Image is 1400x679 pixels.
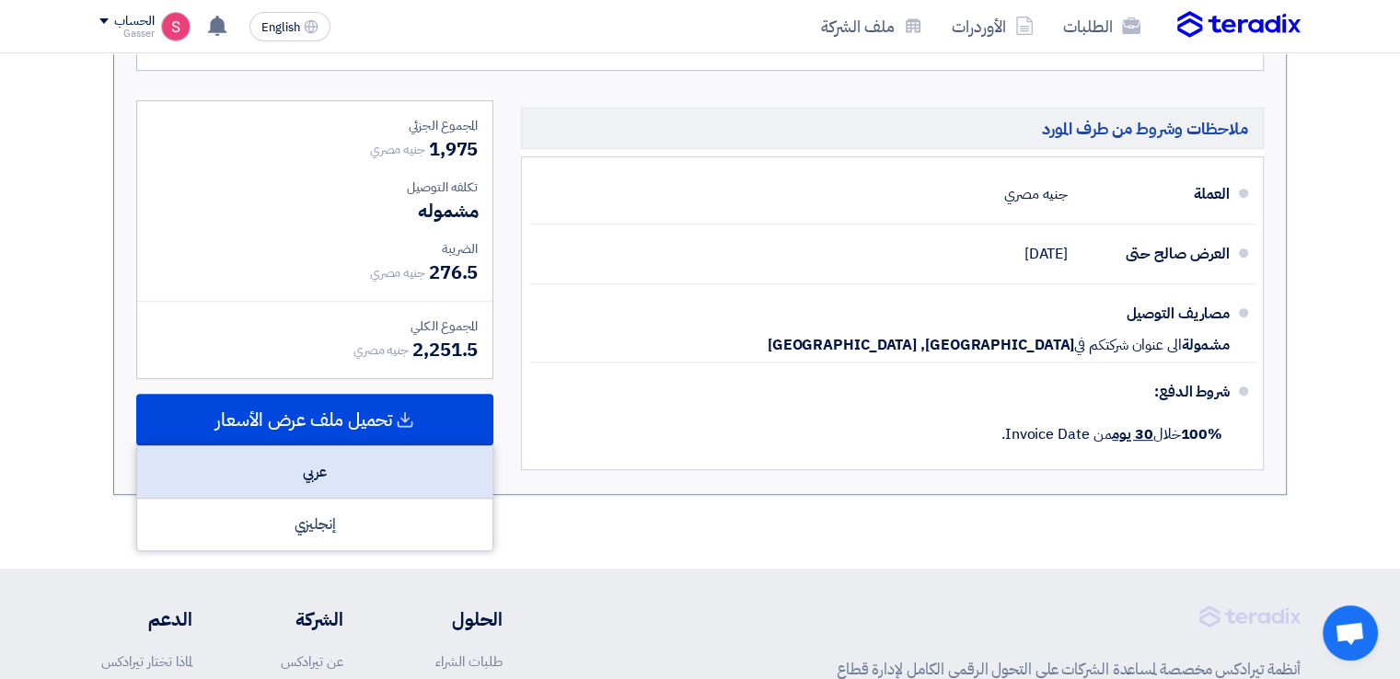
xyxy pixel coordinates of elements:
[370,263,425,282] span: جنيه مصري
[559,370,1230,414] div: شروط الدفع:
[99,605,192,633] li: الدعم
[418,197,478,224] span: مشموله
[1001,423,1222,445] span: خلال من Invoice Date.
[152,178,478,197] div: تكلفه التوصيل
[261,21,300,34] span: English
[1082,292,1230,336] div: مصاريف التوصيل
[248,605,343,633] li: الشركة
[114,14,154,29] div: الحساب
[1180,423,1222,445] strong: 100%
[1024,245,1068,263] span: [DATE]
[806,5,937,48] a: ملف الشركة
[281,651,343,672] a: عن تيرادكس
[429,259,479,286] span: 276.5
[1177,11,1301,39] img: Teradix logo
[161,12,191,41] img: unnamed_1748516558010.png
[152,116,478,135] div: المجموع الجزئي
[353,340,409,360] span: جنيه مصري
[215,411,392,428] span: تحميل ملف عرض الأسعار
[1323,605,1378,661] div: Open chat
[412,336,478,363] span: 2,251.5
[429,135,479,163] span: 1,975
[435,651,503,672] a: طلبات الشراء
[101,651,192,672] a: لماذا تختار تيرادكس
[768,336,1074,354] span: [GEOGRAPHIC_DATA], [GEOGRAPHIC_DATA]
[152,239,478,259] div: الضريبة
[1004,177,1068,212] div: جنيه مصري
[152,316,478,336] div: المجموع الكلي
[1082,172,1230,216] div: العملة
[249,12,330,41] button: English
[370,140,425,159] span: جنيه مصري
[521,108,1264,149] h5: ملاحظات وشروط من طرف المورد
[399,605,503,633] li: الحلول
[137,446,492,499] div: عربي
[137,499,492,550] div: إنجليزي
[1048,5,1155,48] a: الطلبات
[1182,336,1230,354] span: مشمولة
[1082,232,1230,276] div: العرض صالح حتى
[937,5,1048,48] a: الأوردرات
[1074,336,1181,354] span: الى عنوان شركتكم في
[1112,423,1152,445] u: 30 يوم
[99,29,154,39] div: Gasser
